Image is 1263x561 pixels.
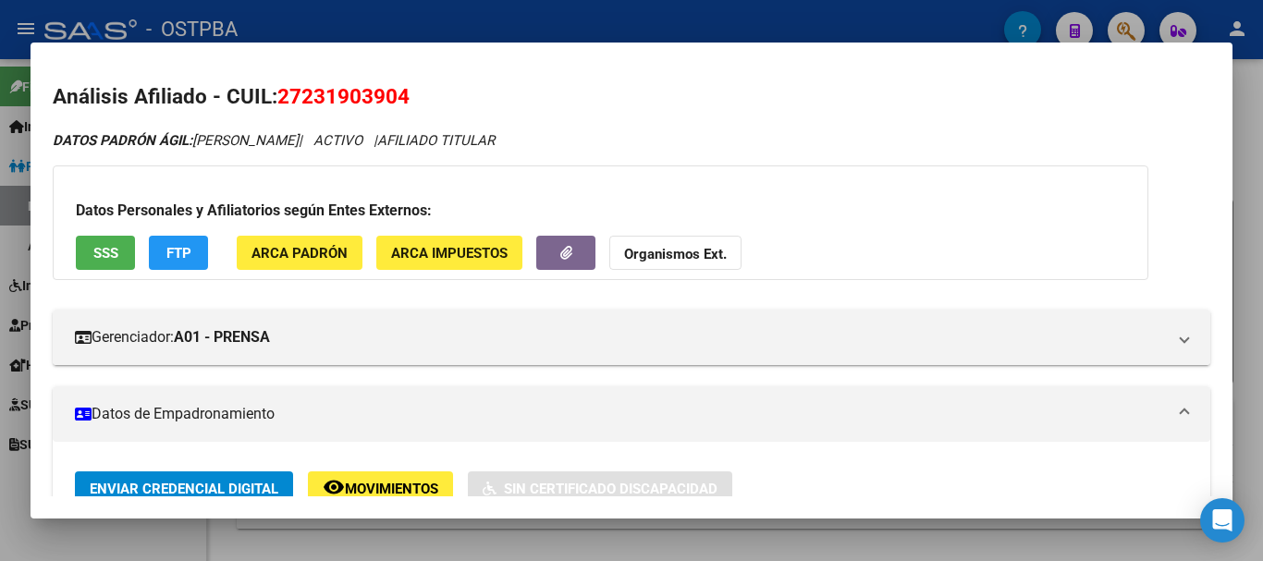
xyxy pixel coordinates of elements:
[174,326,270,348] strong: A01 - PRENSA
[609,236,742,270] button: Organismos Ext.
[624,246,727,262] strong: Organismos Ext.
[76,200,1125,222] h3: Datos Personales y Afiliatorios según Entes Externos:
[53,386,1210,442] mat-expansion-panel-header: Datos de Empadronamiento
[1200,498,1245,543] div: Open Intercom Messenger
[308,471,453,506] button: Movimientos
[53,132,495,149] i: | ACTIVO |
[166,245,191,262] span: FTP
[468,471,732,506] button: Sin Certificado Discapacidad
[75,471,293,506] button: Enviar Credencial Digital
[391,245,508,262] span: ARCA Impuestos
[75,403,1166,425] mat-panel-title: Datos de Empadronamiento
[377,132,495,149] span: AFILIADO TITULAR
[75,326,1166,348] mat-panel-title: Gerenciador:
[504,481,717,497] span: Sin Certificado Discapacidad
[53,132,192,149] strong: DATOS PADRÓN ÁGIL:
[53,132,299,149] span: [PERSON_NAME]
[251,245,348,262] span: ARCA Padrón
[345,481,438,497] span: Movimientos
[149,236,208,270] button: FTP
[277,84,410,108] span: 27231903904
[76,236,135,270] button: SSS
[53,310,1210,365] mat-expansion-panel-header: Gerenciador:A01 - PRENSA
[376,236,522,270] button: ARCA Impuestos
[90,481,278,497] span: Enviar Credencial Digital
[323,476,345,498] mat-icon: remove_red_eye
[237,236,362,270] button: ARCA Padrón
[93,245,118,262] span: SSS
[53,81,1210,113] h2: Análisis Afiliado - CUIL:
